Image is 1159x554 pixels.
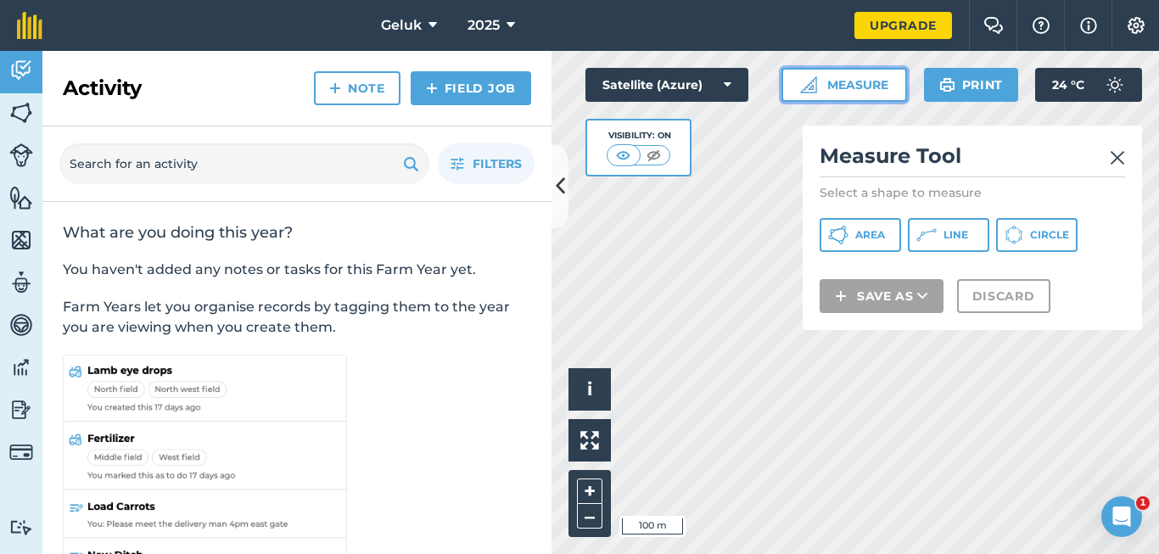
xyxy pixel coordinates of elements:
img: Ruler icon [800,76,817,93]
h2: What are you doing this year? [63,222,531,243]
img: svg+xml;base64,PD94bWwgdmVyc2lvbj0iMS4wIiBlbmNvZGluZz0idXRmLTgiPz4KPCEtLSBHZW5lcmF0b3I6IEFkb2JlIE... [9,519,33,535]
img: svg+xml;base64,PHN2ZyB4bWxucz0iaHR0cDovL3d3dy53My5vcmcvMjAwMC9zdmciIHdpZHRoPSI1MCIgaGVpZ2h0PSI0MC... [613,147,634,164]
p: You haven't added any notes or tasks for this Farm Year yet. [63,260,531,280]
button: Line [908,218,989,252]
button: Discard [957,279,1050,313]
button: Satellite (Azure) [585,68,748,102]
button: Circle [996,218,1078,252]
div: Visibility: On [607,129,671,143]
img: A question mark icon [1031,17,1051,34]
button: Save as [820,279,943,313]
img: svg+xml;base64,PHN2ZyB4bWxucz0iaHR0cDovL3d3dy53My5vcmcvMjAwMC9zdmciIHdpZHRoPSI1NiIgaGVpZ2h0PSI2MC... [9,185,33,210]
p: Select a shape to measure [820,184,1125,201]
span: Geluk [381,15,422,36]
img: svg+xml;base64,PD94bWwgdmVyc2lvbj0iMS4wIiBlbmNvZGluZz0idXRmLTgiPz4KPCEtLSBHZW5lcmF0b3I6IEFkb2JlIE... [9,440,33,464]
img: svg+xml;base64,PHN2ZyB4bWxucz0iaHR0cDovL3d3dy53My5vcmcvMjAwMC9zdmciIHdpZHRoPSIxNCIgaGVpZ2h0PSIyNC... [426,78,438,98]
a: Upgrade [854,12,952,39]
span: Line [943,228,968,242]
img: svg+xml;base64,PD94bWwgdmVyc2lvbj0iMS4wIiBlbmNvZGluZz0idXRmLTgiPz4KPCEtLSBHZW5lcmF0b3I6IEFkb2JlIE... [9,312,33,338]
img: svg+xml;base64,PHN2ZyB4bWxucz0iaHR0cDovL3d3dy53My5vcmcvMjAwMC9zdmciIHdpZHRoPSIxNyIgaGVpZ2h0PSIxNy... [1080,15,1097,36]
img: svg+xml;base64,PHN2ZyB4bWxucz0iaHR0cDovL3d3dy53My5vcmcvMjAwMC9zdmciIHdpZHRoPSIxNCIgaGVpZ2h0PSIyNC... [835,286,847,306]
button: Print [924,68,1019,102]
span: 1 [1136,496,1150,510]
img: fieldmargin Logo [17,12,42,39]
img: svg+xml;base64,PHN2ZyB4bWxucz0iaHR0cDovL3d3dy53My5vcmcvMjAwMC9zdmciIHdpZHRoPSI1MCIgaGVpZ2h0PSI0MC... [643,147,664,164]
span: Circle [1030,228,1069,242]
img: svg+xml;base64,PHN2ZyB4bWxucz0iaHR0cDovL3d3dy53My5vcmcvMjAwMC9zdmciIHdpZHRoPSIyMiIgaGVpZ2h0PSIzMC... [1110,148,1125,168]
img: svg+xml;base64,PHN2ZyB4bWxucz0iaHR0cDovL3d3dy53My5vcmcvMjAwMC9zdmciIHdpZHRoPSIxOSIgaGVpZ2h0PSIyNC... [939,75,955,95]
button: Area [820,218,901,252]
img: svg+xml;base64,PD94bWwgdmVyc2lvbj0iMS4wIiBlbmNvZGluZz0idXRmLTgiPz4KPCEtLSBHZW5lcmF0b3I6IEFkb2JlIE... [9,270,33,295]
a: Field Job [411,71,531,105]
img: svg+xml;base64,PHN2ZyB4bWxucz0iaHR0cDovL3d3dy53My5vcmcvMjAwMC9zdmciIHdpZHRoPSIxOSIgaGVpZ2h0PSIyNC... [403,154,419,174]
img: svg+xml;base64,PD94bWwgdmVyc2lvbj0iMS4wIiBlbmNvZGluZz0idXRmLTgiPz4KPCEtLSBHZW5lcmF0b3I6IEFkb2JlIE... [1098,68,1132,102]
span: i [587,378,592,400]
span: 2025 [468,15,500,36]
input: Search for an activity [59,143,429,184]
img: svg+xml;base64,PD94bWwgdmVyc2lvbj0iMS4wIiBlbmNvZGluZz0idXRmLTgiPz4KPCEtLSBHZW5lcmF0b3I6IEFkb2JlIE... [9,143,33,167]
span: 24 ° C [1052,68,1084,102]
img: svg+xml;base64,PD94bWwgdmVyc2lvbj0iMS4wIiBlbmNvZGluZz0idXRmLTgiPz4KPCEtLSBHZW5lcmF0b3I6IEFkb2JlIE... [9,58,33,83]
img: svg+xml;base64,PHN2ZyB4bWxucz0iaHR0cDovL3d3dy53My5vcmcvMjAwMC9zdmciIHdpZHRoPSI1NiIgaGVpZ2h0PSI2MC... [9,227,33,253]
img: A cog icon [1126,17,1146,34]
img: Two speech bubbles overlapping with the left bubble in the forefront [983,17,1004,34]
p: Farm Years let you organise records by tagging them to the year you are viewing when you create t... [63,297,531,338]
img: Four arrows, one pointing top left, one top right, one bottom right and the last bottom left [580,431,599,450]
img: svg+xml;base64,PHN2ZyB4bWxucz0iaHR0cDovL3d3dy53My5vcmcvMjAwMC9zdmciIHdpZHRoPSIxNCIgaGVpZ2h0PSIyNC... [329,78,341,98]
h2: Activity [63,75,142,102]
button: Filters [438,143,535,184]
img: svg+xml;base64,PD94bWwgdmVyc2lvbj0iMS4wIiBlbmNvZGluZz0idXRmLTgiPz4KPCEtLSBHZW5lcmF0b3I6IEFkb2JlIE... [9,355,33,380]
span: Filters [473,154,522,173]
span: Area [855,228,885,242]
h2: Measure Tool [820,143,1125,177]
a: Note [314,71,400,105]
img: svg+xml;base64,PD94bWwgdmVyc2lvbj0iMS4wIiBlbmNvZGluZz0idXRmLTgiPz4KPCEtLSBHZW5lcmF0b3I6IEFkb2JlIE... [9,397,33,422]
button: Measure [781,68,907,102]
button: – [577,504,602,529]
button: i [568,368,611,411]
button: 24 °C [1035,68,1142,102]
img: svg+xml;base64,PHN2ZyB4bWxucz0iaHR0cDovL3d3dy53My5vcmcvMjAwMC9zdmciIHdpZHRoPSI1NiIgaGVpZ2h0PSI2MC... [9,100,33,126]
button: + [577,478,602,504]
iframe: Intercom live chat [1101,496,1142,537]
